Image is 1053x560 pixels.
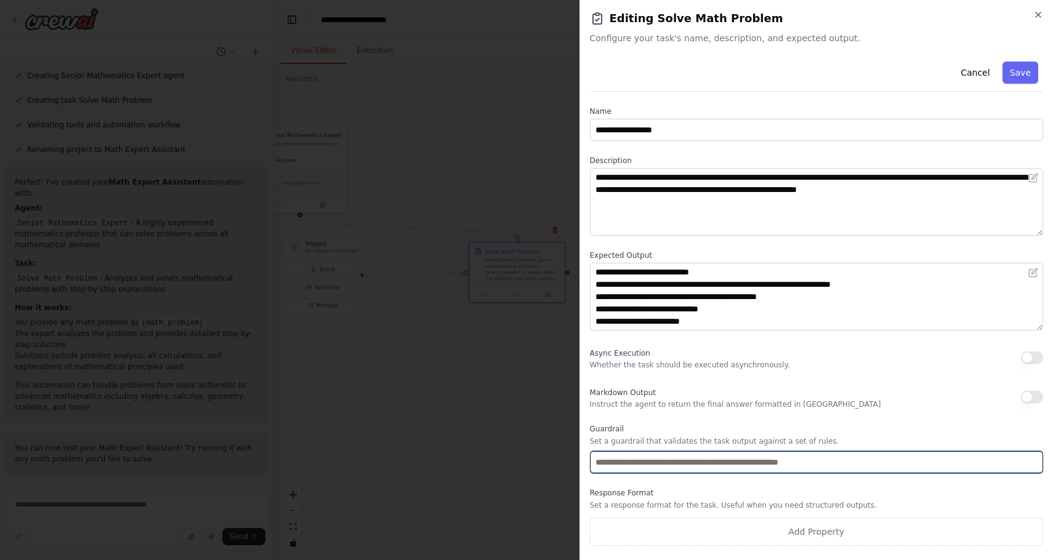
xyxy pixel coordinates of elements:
button: Cancel [953,62,997,84]
p: Instruct the agent to return the final answer formatted in [GEOGRAPHIC_DATA] [590,399,881,409]
p: Set a guardrail that validates the task output against a set of rules. [590,436,1044,446]
h2: Editing Solve Math Problem [590,10,1044,27]
button: Open in editor [1026,265,1041,280]
label: Expected Output [590,250,1044,260]
button: Save [1003,62,1038,84]
button: Add Property [590,518,1044,546]
label: Response Format [590,488,1044,498]
button: Open in editor [1026,170,1041,185]
span: Markdown Output [590,388,656,397]
p: Whether the task should be executed asynchronously. [590,360,790,370]
label: Description [590,156,1044,166]
label: Name [590,106,1044,116]
label: Guardrail [590,424,1044,434]
p: Set a response format for the task. Useful when you need structured outputs. [590,500,1044,510]
span: Async Execution [590,349,650,358]
span: Configure your task's name, description, and expected output. [590,32,1044,44]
